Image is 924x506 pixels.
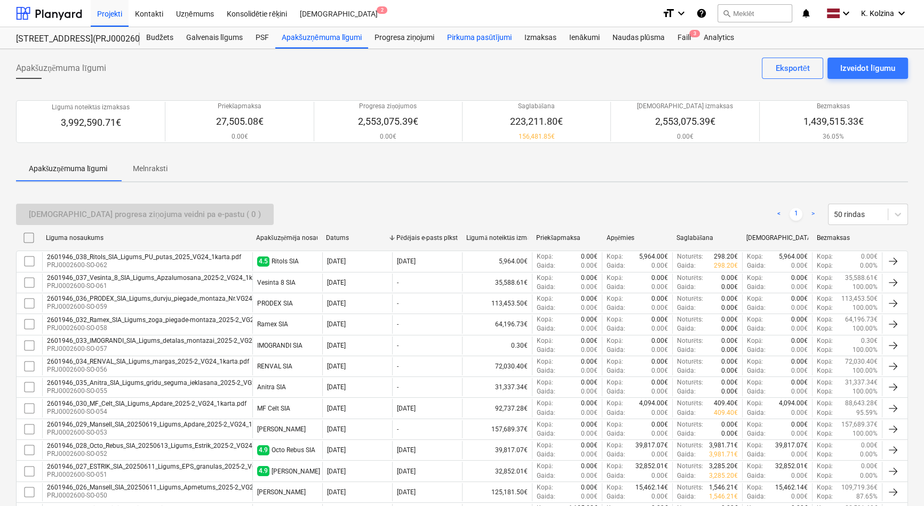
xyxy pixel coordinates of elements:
div: Pirkuma pasūtījumi [441,27,518,49]
p: 0.00€ [581,315,598,324]
p: 0.00€ [581,346,598,355]
div: Līguma nosaukums [46,234,248,242]
p: Kopā : [817,261,833,270]
p: 0.00€ [651,315,668,324]
div: Eksportēt [775,61,809,75]
p: 0.00€ [651,378,668,387]
p: Kopā : [817,346,833,355]
div: 2601946_033_IMOGRANDI_SIA_Ligums_detalas_montazai_2025-2_VG24_1karta.pdf [47,337,289,344]
p: 0.00€ [581,357,598,366]
p: Kopā : [747,315,763,324]
p: 0.00€ [651,366,668,375]
div: 2601946_035_Anitra_SIA_Ligums_gridu_seguma_ieklasana_2025-2_VG24_1karta.pdf [47,379,292,387]
p: Kopā : [537,315,553,324]
p: Kopā : [817,315,833,324]
p: Gaida : [747,283,766,292]
p: 0.00€ [791,378,808,387]
p: 0.00€ [581,408,598,417]
p: PRJ0002600-SO-062 [47,261,241,270]
p: Noturēts : [677,315,703,324]
p: 0.00€ [721,346,738,355]
p: Kopā : [607,399,623,408]
p: 113,453.50€ [841,294,878,303]
p: 0.00€ [721,378,738,387]
div: PRODEX SIA [257,300,293,307]
p: 64,196.73€ [845,315,878,324]
a: Budžets [140,27,180,49]
p: 100.00% [853,303,878,312]
button: Meklēt [718,4,792,22]
span: 3 [689,30,700,37]
p: 409.40€ [714,408,738,417]
p: 0.00€ [651,294,668,303]
p: 0.00€ [721,294,738,303]
div: MF Celt SIA [257,405,290,412]
div: 0.30€ [462,336,532,355]
p: Kopā : [817,252,833,261]
div: 72,030.40€ [462,357,532,375]
div: Ienākumi [563,27,606,49]
p: 0.00€ [721,303,738,312]
p: 0.00€ [651,303,668,312]
p: Kopā : [817,294,833,303]
p: Kopā : [817,366,833,375]
p: Gaida : [747,366,766,375]
p: Kopā : [817,378,833,387]
p: Gaida : [537,261,555,270]
p: Kopā : [817,303,833,312]
p: 0.00€ [581,336,598,346]
p: 0.00€ [791,315,808,324]
div: [DATE] [327,383,346,391]
p: 100.00% [853,387,878,396]
p: Kopā : [747,274,763,283]
p: 0.00€ [791,366,808,375]
div: Vesinta 8 SIA [257,279,296,286]
div: 113,453.50€ [462,294,532,312]
p: 27,505.08€ [216,115,263,128]
p: Kopā : [607,315,623,324]
p: 0.00€ [791,283,808,292]
p: 3,992,590.71€ [52,116,130,129]
div: Faili [671,27,697,49]
p: 95.59% [856,408,878,417]
div: Ramex SIA [257,320,288,328]
p: Bezmaksas [803,102,864,111]
p: Noturēts : [677,399,703,408]
p: 0.00€ [721,336,738,346]
div: 39,817.07€ [462,441,532,459]
p: Kopā : [537,420,553,429]
div: 32,852.01€ [462,462,532,480]
div: PSF [249,27,275,49]
p: 0.00€ [651,274,668,283]
a: Galvenais līgums [180,27,249,49]
p: 0.00€ [651,346,668,355]
div: 2601946_036_PRODEX_SIA_Ligums_durvju_piegade_montaza_Nr.VG242601946036_VG24_1.karta.pdf [47,295,342,302]
span: Apakšuzņēmuma līgumi [16,62,106,75]
p: Gaida : [537,346,555,355]
p: Kopā : [607,420,623,429]
p: Noturēts : [677,336,703,346]
div: 92,737.28€ [462,399,532,417]
p: 0.00€ [721,420,738,429]
div: Datums [326,234,387,242]
p: Kopā : [817,408,833,417]
p: Kopā : [817,420,833,429]
p: Melnraksti [133,163,168,174]
div: [DATE] [327,279,346,286]
p: 223,211.80€ [510,115,563,128]
p: 0.00€ [791,324,808,333]
div: 2601946_034_RENVAL_SIA_Ligums_margas_2025-2_VG24_1karta.pdf [47,358,249,365]
p: PRJ0002600-SO-059 [47,302,342,311]
p: 100.00% [853,283,878,292]
p: 0.00€ [216,132,263,141]
iframe: Chat Widget [871,455,924,506]
p: Kopā : [537,357,553,366]
div: [DATE] [327,300,346,307]
div: Progresa ziņojumi [368,27,441,49]
p: Kopā : [817,399,833,408]
p: 0.00€ [651,261,668,270]
button: Izveidot līgumu [827,58,908,79]
div: Līgumā noteiktās izmaksas [466,234,528,242]
p: 298.20€ [714,252,738,261]
p: Kopā : [817,274,833,283]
